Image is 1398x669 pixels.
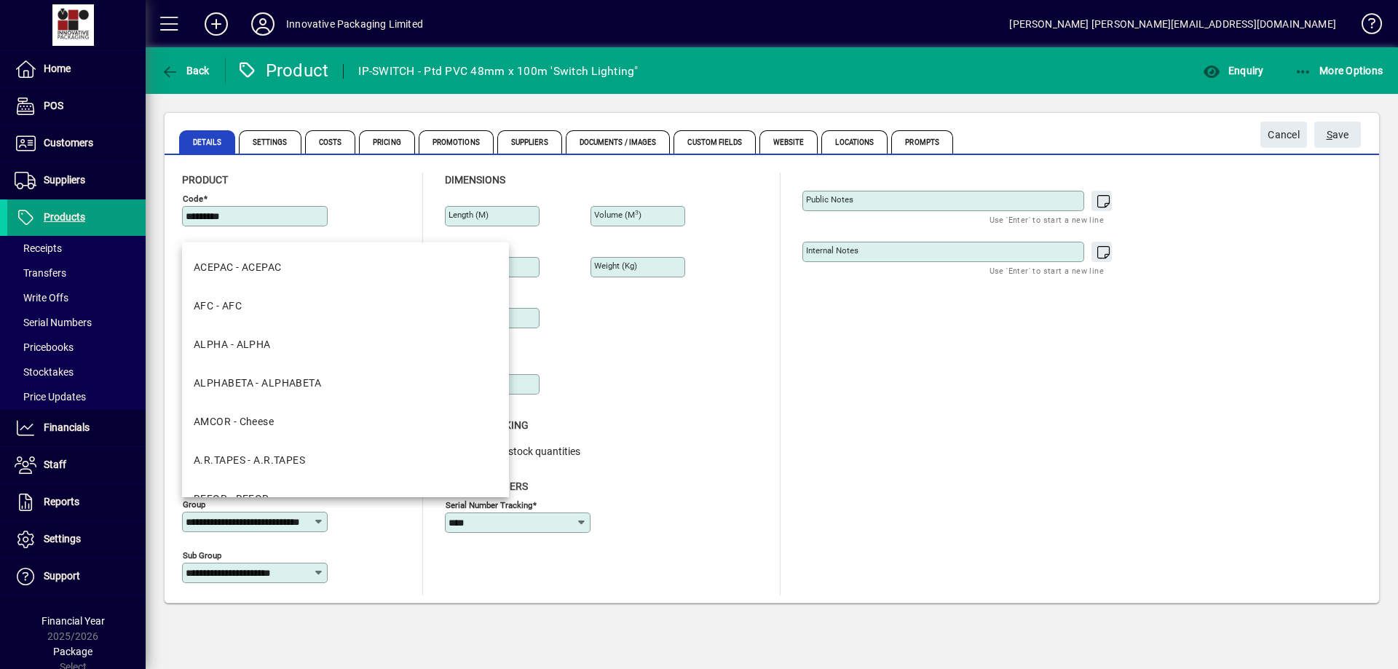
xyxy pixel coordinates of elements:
a: Staff [7,447,146,483]
mat-option: AMCOR - Cheese [182,403,509,441]
mat-hint: Use 'Enter' to start a new line [990,262,1104,279]
div: BEFOR - BEFOR [194,491,269,507]
a: Knowledge Base [1351,3,1380,50]
span: More Options [1295,65,1383,76]
mat-option: ALPHA - ALPHA [182,325,509,364]
mat-label: Sub group [183,550,221,561]
span: Reports [44,496,79,507]
a: Transfers [7,261,146,285]
a: Serial Numbers [7,310,146,335]
a: Pricebooks [7,335,146,360]
mat-option: ACEPAC - ACEPAC [182,248,509,287]
span: Dimensions [445,174,505,186]
a: Customers [7,125,146,162]
span: Track stock quantities [481,446,580,457]
a: Support [7,558,146,595]
sup: 3 [635,209,639,216]
span: Documents / Images [566,130,671,154]
span: Package [53,646,92,657]
span: Enquiry [1203,65,1263,76]
span: Financials [44,421,90,433]
a: Stocktakes [7,360,146,384]
span: Stocktakes [15,366,74,378]
span: Receipts [15,242,62,254]
span: Financial Year [42,615,105,627]
span: Products [44,211,85,223]
mat-label: Serial Number tracking [446,499,532,510]
button: Enquiry [1199,58,1267,84]
a: Price Updates [7,384,146,409]
div: ALPHABETA - ALPHABETA [194,376,321,391]
span: Write Offs [15,292,68,304]
span: Pricebooks [15,341,74,353]
mat-label: Volume (m ) [594,210,641,220]
mat-option: BEFOR - BEFOR [182,480,509,518]
span: Costs [305,130,356,154]
mat-hint: Use 'Enter' to start a new line [990,211,1104,228]
span: ave [1327,123,1349,147]
app-page-header-button: Back [146,58,226,84]
mat-label: Weight (Kg) [594,261,637,271]
a: Home [7,51,146,87]
div: [PERSON_NAME] [PERSON_NAME][EMAIL_ADDRESS][DOMAIN_NAME] [1009,12,1336,36]
a: Suppliers [7,162,146,199]
button: Back [157,58,213,84]
button: Cancel [1260,122,1307,148]
div: ALPHA - ALPHA [194,337,271,352]
span: Cancel [1268,123,1300,147]
button: Add [193,11,240,37]
mat-label: Length (m) [449,210,489,220]
div: AMCOR - Cheese [194,414,274,429]
a: POS [7,88,146,124]
span: Price Updates [15,391,86,403]
button: Save [1314,122,1361,148]
span: Staff [44,459,66,470]
div: A.R.TAPES - A.R.TAPES [194,453,305,468]
mat-label: Public Notes [806,194,853,205]
span: Locations [821,130,888,154]
mat-option: A.R.TAPES - A.R.TAPES [182,441,509,480]
mat-label: Internal Notes [806,245,858,256]
div: ACEPAC - ACEPAC [194,260,282,275]
span: Suppliers [44,174,85,186]
span: Suppliers [497,130,562,154]
mat-option: ALPHABETA - ALPHABETA [182,364,509,403]
span: Customers [44,137,93,149]
a: Receipts [7,236,146,261]
a: Financials [7,410,146,446]
mat-option: AFC - AFC [182,287,509,325]
mat-label: Group [183,499,205,510]
span: Prompts [891,130,953,154]
span: Support [44,570,80,582]
span: Home [44,63,71,74]
span: Details [179,130,235,154]
span: Settings [44,533,81,545]
span: S [1327,129,1332,140]
div: Innovative Packaging Limited [286,12,423,36]
span: Back [161,65,210,76]
span: Custom Fields [674,130,755,154]
span: Transfers [15,267,66,279]
a: Write Offs [7,285,146,310]
div: AFC - AFC [194,298,242,314]
mat-label: Code [183,194,203,204]
span: Website [759,130,818,154]
span: POS [44,100,63,111]
a: Settings [7,521,146,558]
span: Pricing [359,130,415,154]
span: Settings [239,130,301,154]
span: Promotions [419,130,494,154]
div: IP-SWITCH - Ptd PVC 48mm x 100m 'Switch Lighting" [358,60,638,83]
button: Profile [240,11,286,37]
span: Product [182,174,228,186]
div: Product [237,59,329,82]
span: Serial Numbers [15,317,92,328]
a: Reports [7,484,146,520]
button: More Options [1291,58,1387,84]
